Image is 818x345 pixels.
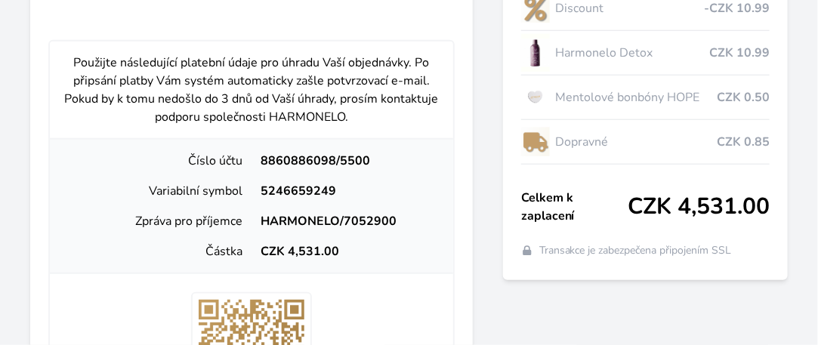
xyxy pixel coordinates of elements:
div: Variabilní symbol [62,182,252,200]
div: CZK 4,531.00 [252,242,441,260]
div: 8860886098/5500 [252,152,441,170]
span: CZK 10.99 [709,44,770,62]
div: Částka [62,242,252,260]
span: Dopravné [556,133,717,151]
span: Celkem k zaplacení [521,189,628,225]
span: Harmonelo Detox [556,44,709,62]
div: Číslo účtu [62,152,252,170]
p: Použijte následující platební údaje pro úhradu Vaší objednávky. Po připsání platby Vám systém aut... [62,54,441,126]
div: 5246659249 [252,182,441,200]
span: Transakce je zabezpečena připojením SSL [539,243,732,258]
img: delivery-lo.png [521,123,550,161]
div: HARMONELO/7052900 [252,212,441,230]
img: HOPE_SRDCE_PRO_WEB-lo.png [521,79,550,116]
span: CZK 0.50 [717,88,770,106]
span: CZK 0.85 [717,133,770,151]
span: Mentolové bonbóny HOPE [556,88,717,106]
img: DETOX_se_stinem_x-lo.jpg [521,34,550,72]
div: Zpráva pro příjemce [62,212,252,230]
span: CZK 4,531.00 [628,193,770,220]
